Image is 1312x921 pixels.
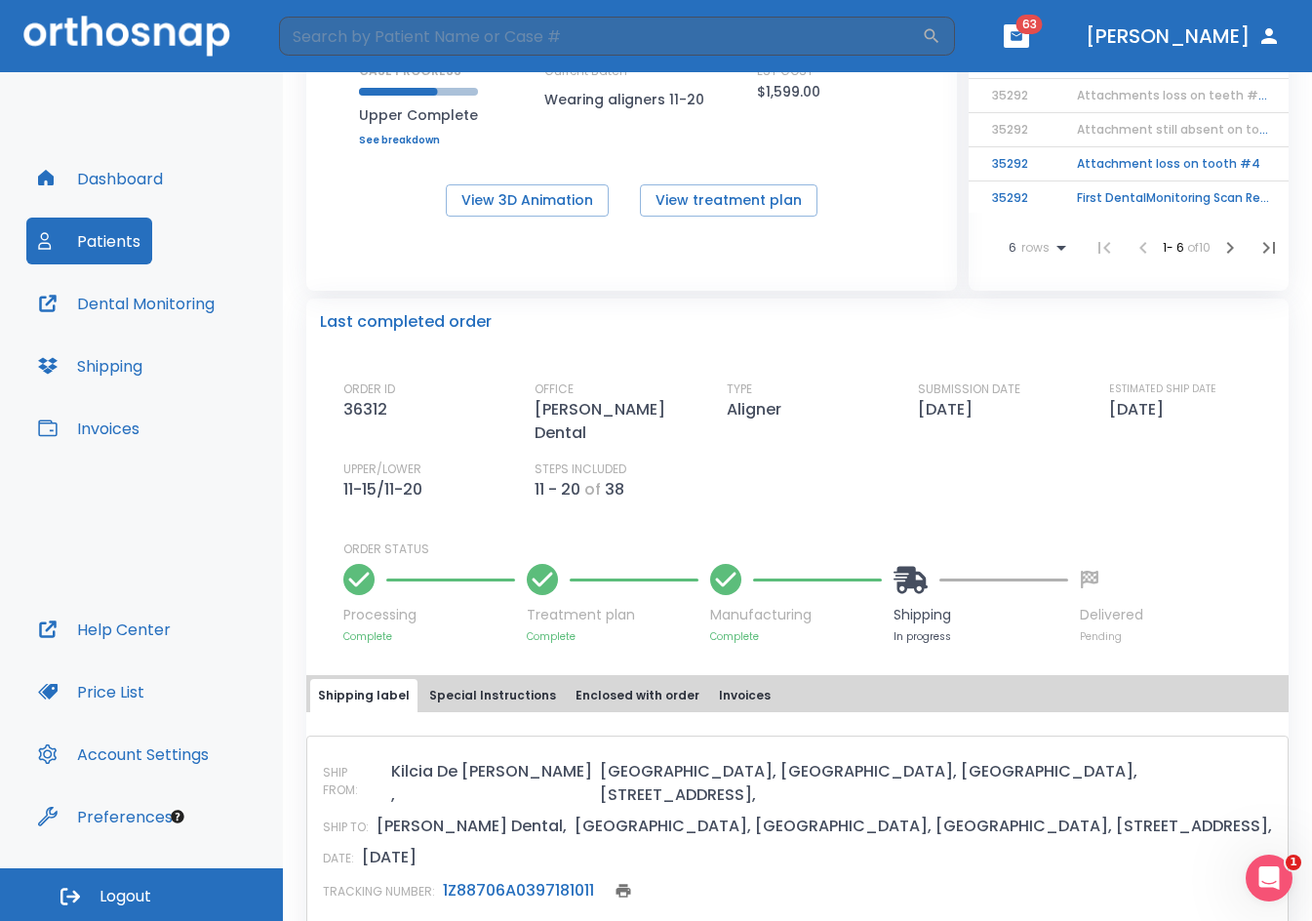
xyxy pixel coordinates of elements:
[343,380,395,398] p: ORDER ID
[1009,241,1016,255] span: 6
[443,879,594,901] a: 1Z88706A0397181011
[26,218,152,264] button: Patients
[343,398,395,421] p: 36312
[1109,380,1216,398] p: ESTIMATED SHIP DATE
[727,398,789,421] p: Aligner
[527,629,698,644] p: Complete
[1016,241,1050,255] span: rows
[992,121,1028,138] span: 35292
[169,808,186,825] div: Tooltip anchor
[1080,629,1143,644] p: Pending
[26,793,184,840] button: Preferences
[359,135,478,146] a: See breakdown
[23,16,230,56] img: Orthosnap
[894,605,1068,625] p: Shipping
[343,460,421,478] p: UPPER/LOWER
[343,478,430,501] p: 11-15/11-20
[605,478,624,501] p: 38
[1077,87,1301,103] span: Attachments loss on teeth #4 & #5
[323,819,369,836] p: SHIP TO:
[1054,181,1297,216] td: First DentalMonitoring Scan Review!
[359,103,478,127] p: Upper Complete
[575,815,1272,838] p: [GEOGRAPHIC_DATA], [GEOGRAPHIC_DATA], [GEOGRAPHIC_DATA], [STREET_ADDRESS],
[343,541,1275,558] p: ORDER STATUS
[323,883,435,901] p: TRACKING NUMBER:
[1187,239,1211,256] span: of 10
[279,17,922,56] input: Search by Patient Name or Case #
[535,478,580,501] p: 11 - 20
[969,181,1054,216] td: 35292
[362,846,417,869] p: [DATE]
[391,760,592,807] p: Kilcia De [PERSON_NAME] ,
[421,679,564,712] button: Special Instructions
[727,380,752,398] p: TYPE
[26,155,175,202] button: Dashboard
[26,731,220,778] button: Account Settings
[377,815,567,838] p: [PERSON_NAME] Dental,
[26,606,182,653] button: Help Center
[710,605,882,625] p: Manufacturing
[446,184,609,217] button: View 3D Animation
[640,184,817,217] button: View treatment plan
[1080,605,1143,625] p: Delivered
[26,280,226,327] button: Dental Monitoring
[1078,19,1289,54] button: [PERSON_NAME]
[343,605,515,625] p: Processing
[1109,398,1172,421] p: [DATE]
[918,380,1020,398] p: SUBMISSION DATE
[26,405,151,452] button: Invoices
[310,679,1285,712] div: tabs
[1246,855,1292,901] iframe: Intercom live chat
[544,88,720,111] p: Wearing aligners 11-20
[584,478,601,501] p: of
[26,342,154,389] button: Shipping
[527,605,698,625] p: Treatment plan
[1054,147,1297,181] td: Attachment loss on tooth #4
[568,679,707,712] button: Enclosed with order
[969,147,1054,181] td: 35292
[26,668,156,715] button: Price List
[535,380,574,398] p: OFFICE
[710,629,882,644] p: Complete
[320,310,492,334] p: Last completed order
[535,398,700,445] p: [PERSON_NAME] Dental
[99,886,151,907] span: Logout
[323,850,354,867] p: DATE:
[1016,15,1043,34] span: 63
[918,398,980,421] p: [DATE]
[992,87,1028,103] span: 35292
[894,629,1068,644] p: In progress
[711,679,778,712] button: Invoices
[323,764,383,799] p: SHIP FROM:
[610,877,637,904] button: print
[1286,855,1301,870] span: 1
[310,679,417,712] button: Shipping label
[1077,121,1304,138] span: Attachment still absent on tooth #4
[757,80,820,103] p: $1,599.00
[535,460,626,478] p: STEPS INCLUDED
[1163,239,1187,256] span: 1 - 6
[600,760,1272,807] p: [GEOGRAPHIC_DATA], [GEOGRAPHIC_DATA], [GEOGRAPHIC_DATA], [STREET_ADDRESS],
[343,629,515,644] p: Complete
